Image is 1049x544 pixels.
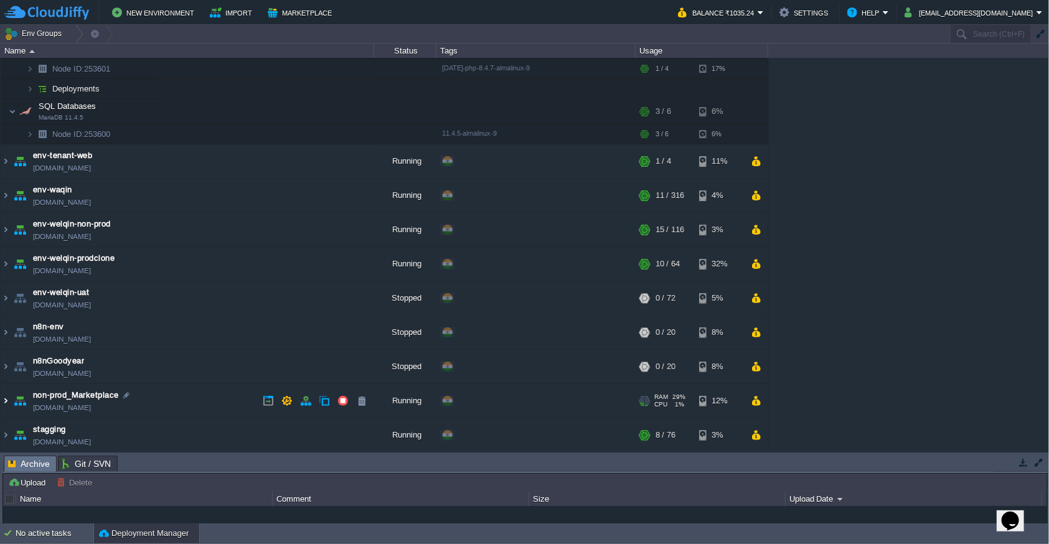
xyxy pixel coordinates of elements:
span: MariaDB 11.4.5 [39,115,83,122]
img: AMDAwAAAACH5BAEAAAAALAAAAAABAAEAAAICRAEAOw== [1,248,11,281]
div: 3% [699,213,740,247]
a: Deployments [51,84,101,95]
div: Running [374,213,436,247]
img: AMDAwAAAACH5BAEAAAAALAAAAAABAAEAAAICRAEAOw== [11,179,29,213]
div: 0 / 20 [656,350,675,384]
img: AMDAwAAAACH5BAEAAAAALAAAAAABAAEAAAICRAEAOw== [11,282,29,316]
img: AMDAwAAAACH5BAEAAAAALAAAAAABAAEAAAICRAEAOw== [11,213,29,247]
a: [DOMAIN_NAME] [33,334,91,346]
a: [DOMAIN_NAME] [33,231,91,243]
span: 1% [672,401,685,409]
a: n8nGoodyear [33,355,84,368]
span: SQL Databases [37,101,98,112]
div: 11% [699,145,740,179]
span: 29% [673,394,686,401]
a: env-welqin-uat [33,287,89,299]
div: Name [17,492,272,506]
img: AMDAwAAAACH5BAEAAAAALAAAAAABAAEAAAICRAEAOw== [29,50,35,53]
a: [DOMAIN_NAME] [33,299,91,312]
span: env-tenant-web [33,150,92,162]
span: 11.4.5-almalinux-9 [442,130,497,138]
div: 32% [699,248,740,281]
img: AMDAwAAAACH5BAEAAAAALAAAAAABAAEAAAICRAEAOw== [34,80,51,99]
a: env-welqin-non-prod [33,218,111,231]
img: AMDAwAAAACH5BAEAAAAALAAAAAABAAEAAAICRAEAOw== [1,213,11,247]
div: 3 / 6 [656,125,669,144]
div: 3% [699,419,740,453]
div: 17% [699,60,740,79]
span: [DATE]-php-8.4.7-almalinux-9 [442,65,530,72]
span: CPU [654,401,667,409]
a: env-waqin [33,184,72,197]
img: AMDAwAAAACH5BAEAAAAALAAAAAABAAEAAAICRAEAOw== [1,316,11,350]
a: stagging [33,424,66,436]
img: AMDAwAAAACH5BAEAAAAALAAAAAABAAEAAAICRAEAOw== [1,385,11,418]
button: [EMAIL_ADDRESS][DOMAIN_NAME] [905,5,1037,20]
div: 11 / 316 [656,179,684,213]
div: 8% [699,350,740,384]
div: 10 / 64 [656,248,680,281]
div: Running [374,179,436,213]
img: AMDAwAAAACH5BAEAAAAALAAAAAABAAEAAAICRAEAOw== [11,316,29,350]
a: [DOMAIN_NAME] [33,436,91,449]
img: AMDAwAAAACH5BAEAAAAALAAAAAABAAEAAAICRAEAOw== [1,179,11,213]
div: 3 / 6 [656,100,671,124]
img: AMDAwAAAACH5BAEAAAAALAAAAAABAAEAAAICRAEAOw== [1,350,11,384]
a: non-prod_Marketplace [33,390,119,402]
iframe: chat widget [997,494,1037,532]
div: Stopped [374,350,436,384]
div: Upload Date [786,492,1042,506]
div: Stopped [374,316,436,350]
span: Git / SVN [62,456,111,471]
span: Archive [8,456,50,472]
button: Deployment Manager [99,527,189,540]
button: Upload [8,477,49,488]
img: AMDAwAAAACH5BAEAAAAALAAAAAABAAEAAAICRAEAOw== [34,60,51,79]
div: 8% [699,316,740,350]
div: Tags [437,44,635,58]
div: 6% [699,100,740,124]
a: Node ID:253600 [51,129,112,140]
div: Running [374,248,436,281]
img: AMDAwAAAACH5BAEAAAAALAAAAAABAAEAAAICRAEAOw== [11,385,29,418]
div: 5% [699,282,740,316]
div: No active tasks [16,523,93,543]
div: 0 / 20 [656,316,675,350]
a: [DOMAIN_NAME] [33,402,91,415]
a: SQL DatabasesMariaDB 11.4.5 [37,102,98,111]
div: Comment [273,492,529,506]
a: env-welqin-prodclone [33,253,115,265]
img: AMDAwAAAACH5BAEAAAAALAAAAAABAAEAAAICRAEAOw== [1,419,11,453]
div: Name [1,44,374,58]
div: 6% [699,125,740,144]
div: Running [374,419,436,453]
img: AMDAwAAAACH5BAEAAAAALAAAAAABAAEAAAICRAEAOw== [1,282,11,316]
span: RAM [654,394,668,401]
img: AMDAwAAAACH5BAEAAAAALAAAAAABAAEAAAICRAEAOw== [26,60,34,79]
div: 0 / 72 [656,282,675,316]
div: Status [375,44,436,58]
img: AMDAwAAAACH5BAEAAAAALAAAAAABAAEAAAICRAEAOw== [17,100,34,124]
span: 253601 [51,64,112,75]
div: Running [374,385,436,418]
span: [DOMAIN_NAME] [33,265,91,278]
div: 4% [699,179,740,213]
a: n8n-env [33,321,64,334]
span: Node ID: [52,130,84,139]
img: CloudJiffy [4,5,89,21]
button: Marketplace [268,5,336,20]
span: Node ID: [52,65,84,74]
div: Usage [636,44,768,58]
a: [DOMAIN_NAME] [33,197,91,209]
a: [DOMAIN_NAME] [33,162,91,175]
button: Balance ₹1035.24 [678,5,758,20]
button: Env Groups [4,25,66,42]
